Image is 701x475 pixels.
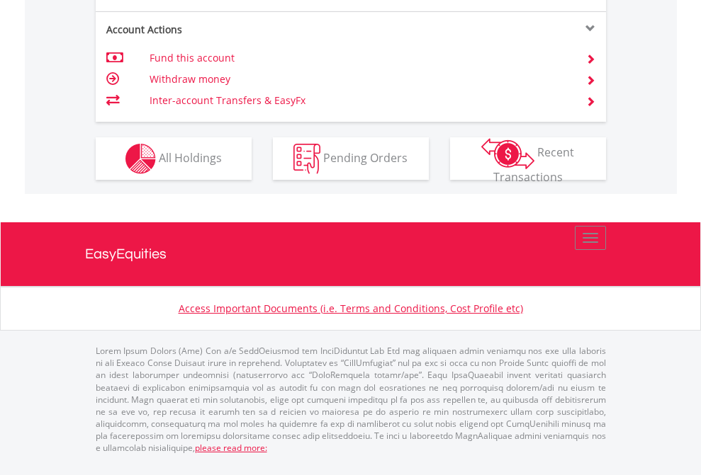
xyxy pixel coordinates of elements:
[150,90,568,111] td: Inter-account Transfers & EasyFx
[96,345,606,454] p: Lorem Ipsum Dolors (Ame) Con a/e SeddOeiusmod tem InciDiduntut Lab Etd mag aliquaen admin veniamq...
[125,144,156,174] img: holdings-wht.png
[150,69,568,90] td: Withdraw money
[450,137,606,180] button: Recent Transactions
[195,442,267,454] a: please read more:
[96,137,252,180] button: All Holdings
[179,302,523,315] a: Access Important Documents (i.e. Terms and Conditions, Cost Profile etc)
[323,149,408,165] span: Pending Orders
[273,137,429,180] button: Pending Orders
[481,138,534,169] img: transactions-zar-wht.png
[293,144,320,174] img: pending_instructions-wht.png
[159,149,222,165] span: All Holdings
[96,23,351,37] div: Account Actions
[85,222,617,286] a: EasyEquities
[150,47,568,69] td: Fund this account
